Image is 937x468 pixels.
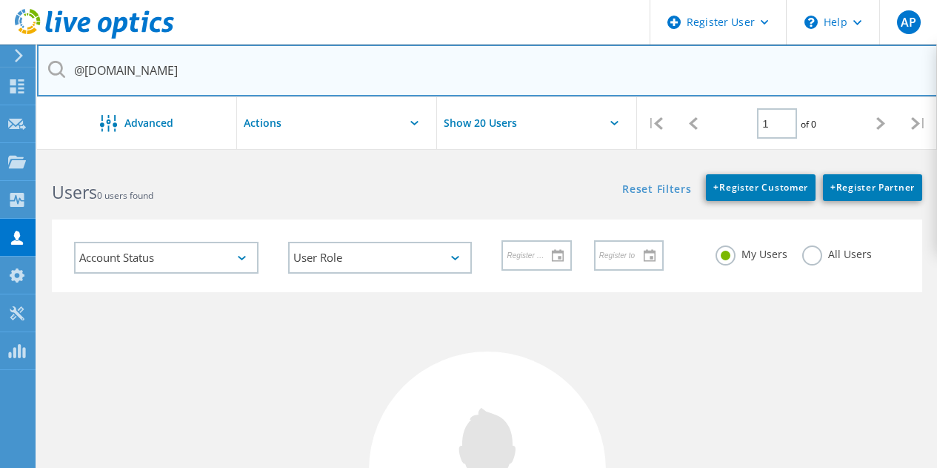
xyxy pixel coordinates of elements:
label: My Users [716,245,787,260]
span: Advanced [124,118,173,128]
div: | [637,97,675,150]
span: Register Customer [713,181,808,194]
a: Live Optics Dashboard [15,31,174,42]
b: + [830,181,836,194]
span: 0 users found [97,189,153,202]
label: All Users [802,245,872,260]
a: +Register Customer [706,174,816,201]
a: +Register Partner [823,174,922,201]
span: Register Partner [830,181,915,194]
div: Account Status [74,242,259,274]
input: Register to [596,241,652,269]
div: | [899,97,937,150]
span: AP [901,16,916,28]
b: Users [52,180,97,204]
span: of 0 [801,118,816,131]
input: Register from [503,241,559,269]
svg: \n [804,16,818,29]
b: + [713,181,719,194]
a: Reset Filters [622,184,691,197]
div: User Role [288,242,473,274]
